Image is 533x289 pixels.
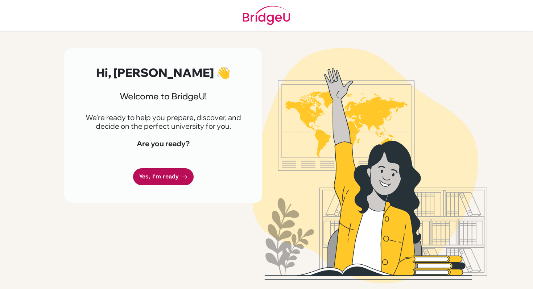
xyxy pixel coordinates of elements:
h3: Welcome to BridgeU! [82,91,245,102]
h2: Hi, [PERSON_NAME] 👋 [82,66,245,79]
p: We're ready to help you prepare, discover, and decide on the perfect university for you. [82,113,245,131]
a: Yes, I'm ready [133,168,194,185]
h4: Are you ready? [82,139,245,148]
